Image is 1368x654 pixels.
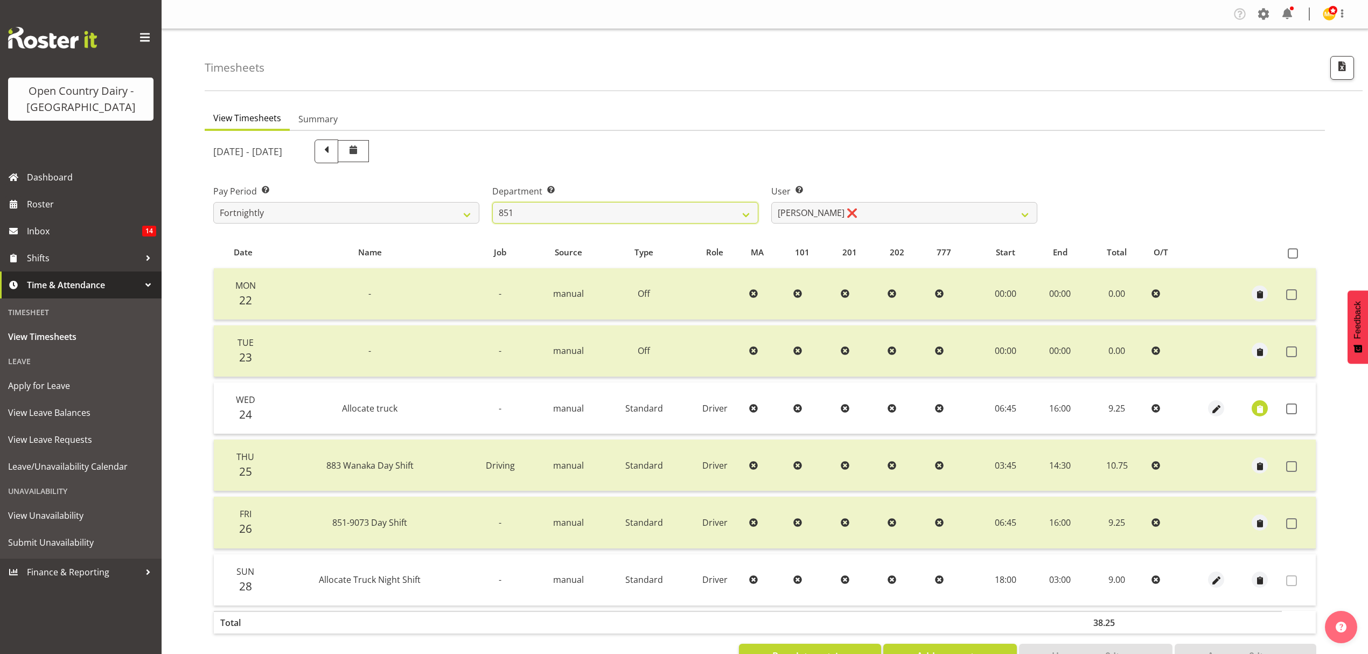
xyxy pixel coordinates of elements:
[3,350,159,372] div: Leave
[8,329,153,345] span: View Timesheets
[1323,8,1336,20] img: milk-reception-awarua7542.jpg
[1336,622,1346,632] img: help-xxl-2.png
[8,534,153,551] span: Submit Unavailability
[8,378,153,394] span: Apply for Leave
[8,27,97,48] img: Rosterit website logo
[19,83,143,115] div: Open Country Dairy - [GEOGRAPHIC_DATA]
[3,529,159,556] a: Submit Unavailability
[8,458,153,475] span: Leave/Unavailability Calendar
[3,323,159,350] a: View Timesheets
[3,426,159,453] a: View Leave Requests
[3,301,159,323] div: Timesheet
[213,112,281,124] span: View Timesheets
[3,372,159,399] a: Apply for Leave
[3,399,159,426] a: View Leave Balances
[3,502,159,529] a: View Unavailability
[27,223,142,239] span: Inbox
[1348,290,1368,364] button: Feedback - Show survey
[205,61,264,74] h4: Timesheets
[298,113,338,126] span: Summary
[8,507,153,524] span: View Unavailability
[1353,301,1363,339] span: Feedback
[8,405,153,421] span: View Leave Balances
[27,564,140,580] span: Finance & Reporting
[27,196,156,212] span: Roster
[3,480,159,502] div: Unavailability
[27,169,156,185] span: Dashboard
[3,453,159,480] a: Leave/Unavailability Calendar
[1330,56,1354,80] button: Export CSV
[142,226,156,236] span: 14
[27,250,140,266] span: Shifts
[8,432,153,448] span: View Leave Requests
[27,277,140,293] span: Time & Attendance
